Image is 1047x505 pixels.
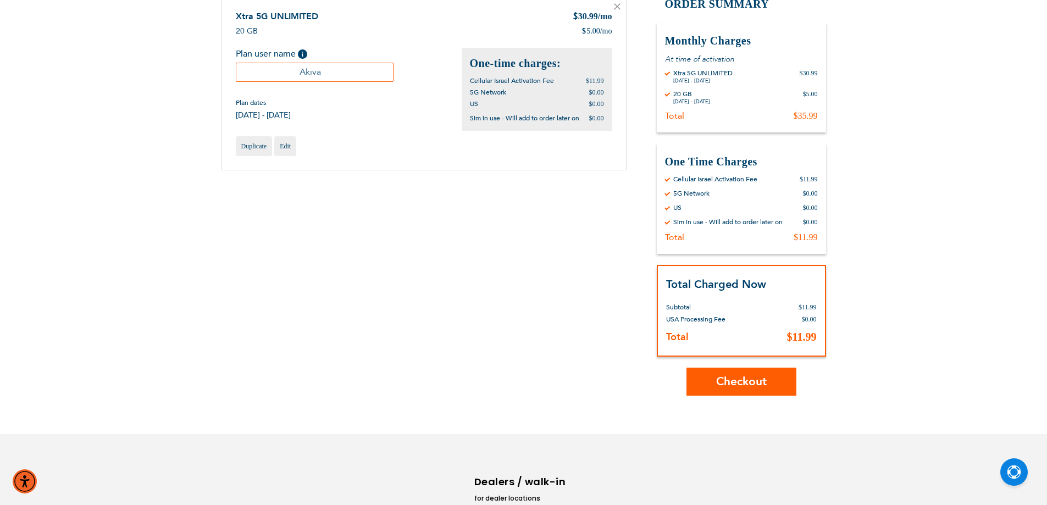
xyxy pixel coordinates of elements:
span: $0.00 [589,114,604,122]
span: 5G Network [470,88,506,97]
span: Plan user name [236,48,296,60]
div: $11.99 [794,232,817,243]
div: Total [665,232,684,243]
span: 20 GB [236,26,258,36]
button: Checkout [686,368,796,396]
span: Duplicate [241,142,267,150]
strong: Total [666,330,689,344]
span: [DATE] - [DATE] [236,110,291,120]
span: $0.00 [589,88,604,96]
div: $5.00 [803,90,818,105]
h6: Dealers / walk-in [474,474,568,490]
span: USA Processing Fee [666,315,725,324]
span: $ [581,26,586,37]
span: Plan dates [236,98,291,107]
a: Duplicate [236,136,273,156]
th: Subtotal [666,293,767,313]
div: 5G Network [673,189,710,198]
div: Sim in use - Will add to order later on [673,218,783,226]
span: Sim in use - Will add to order later on [470,114,579,123]
div: $30.99 [800,69,818,84]
span: $0.00 [589,100,604,108]
span: Edit [280,142,291,150]
span: $11.99 [799,303,817,311]
li: for dealer locations [474,493,568,504]
span: US [470,99,478,108]
span: Checkout [716,374,767,390]
span: Cellular Israel Activation Fee [470,76,554,85]
span: /mo [600,26,612,37]
h2: One-time charges: [470,56,604,71]
div: Accessibility Menu [13,469,37,493]
a: Edit [274,136,296,156]
span: $0.00 [802,315,817,323]
div: Total [665,110,684,121]
div: $0.00 [803,218,818,226]
div: 5.00 [581,26,612,37]
span: Help [298,49,307,59]
div: 20 GB [673,90,710,98]
div: $0.00 [803,203,818,212]
div: [DATE] - [DATE] [673,98,710,105]
h3: Monthly Charges [665,34,818,48]
span: /mo [598,12,612,21]
div: Xtra 5G UNLIMITED [673,69,733,77]
strong: Total Charged Now [666,277,766,292]
div: $35.99 [794,110,818,121]
p: At time of activation [665,54,818,64]
div: [DATE] - [DATE] [673,77,733,84]
div: 30.99 [573,10,612,24]
a: Xtra 5G UNLIMITED [236,10,318,23]
div: Cellular Israel Activation Fee [673,175,757,184]
div: $0.00 [803,189,818,198]
h3: One Time Charges [665,154,818,169]
span: $ [573,11,578,24]
div: $11.99 [800,175,818,184]
span: $11.99 [586,77,604,85]
span: $11.99 [787,331,817,343]
div: US [673,203,682,212]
